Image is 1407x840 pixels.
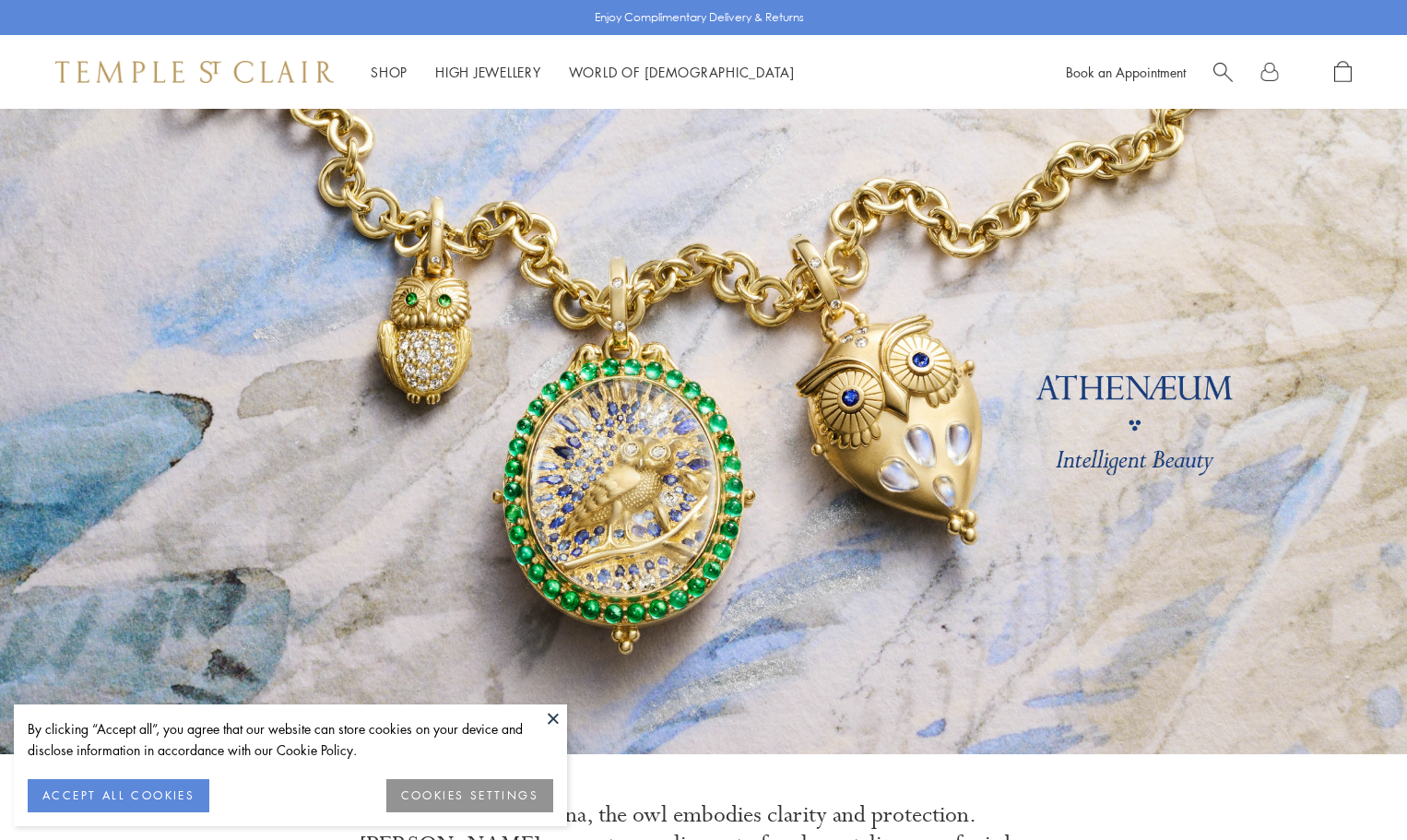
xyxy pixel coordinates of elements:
a: High JewelleryHigh Jewellery [435,63,541,81]
a: Open Shopping Bag [1334,61,1352,84]
a: Search [1213,61,1233,84]
nav: Main navigation [371,61,795,84]
p: Enjoy Complimentary Delivery & Returns [595,8,804,27]
button: ACCEPT ALL COOKIES [28,779,209,812]
a: World of [DEMOGRAPHIC_DATA]World of [DEMOGRAPHIC_DATA] [569,63,795,81]
img: Temple St. Clair [55,61,334,83]
div: By clicking “Accept all”, you agree that our website can store cookies on your device and disclos... [28,718,553,761]
button: COOKIES SETTINGS [386,779,553,812]
a: Book an Appointment [1066,63,1186,81]
a: ShopShop [371,63,408,81]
